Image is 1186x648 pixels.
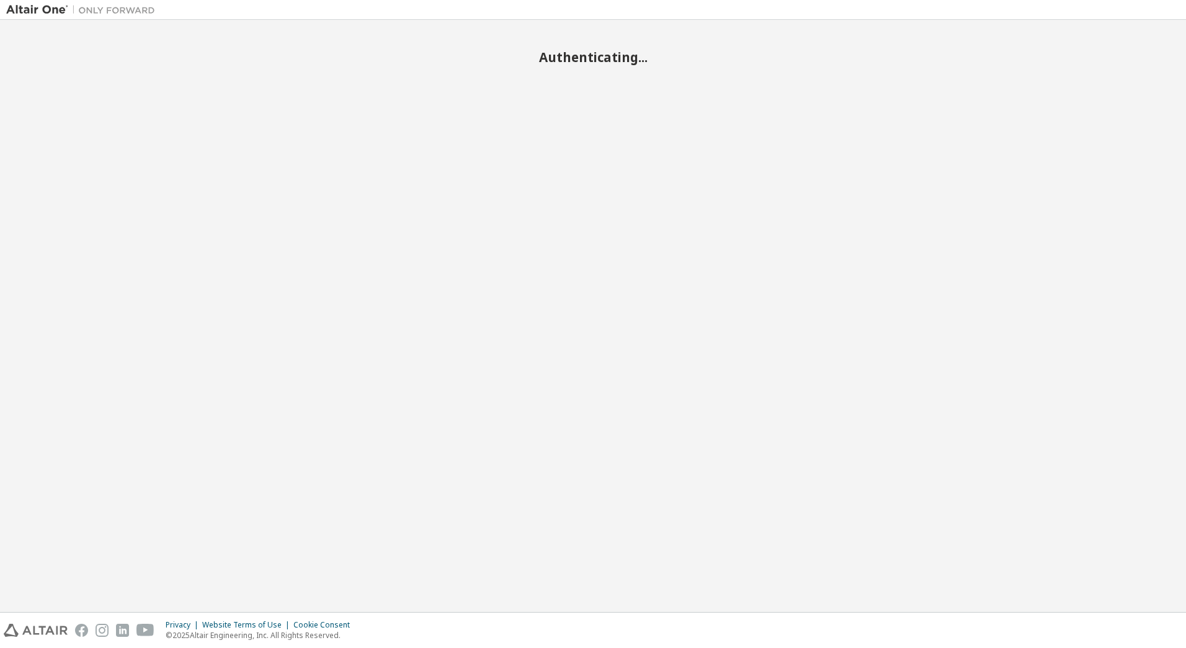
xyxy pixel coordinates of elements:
h2: Authenticating... [6,49,1180,65]
div: Privacy [166,620,202,630]
div: Cookie Consent [293,620,357,630]
img: altair_logo.svg [4,624,68,637]
div: Website Terms of Use [202,620,293,630]
img: youtube.svg [136,624,154,637]
img: Altair One [6,4,161,16]
img: facebook.svg [75,624,88,637]
img: linkedin.svg [116,624,129,637]
img: instagram.svg [96,624,109,637]
p: © 2025 Altair Engineering, Inc. All Rights Reserved. [166,630,357,641]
